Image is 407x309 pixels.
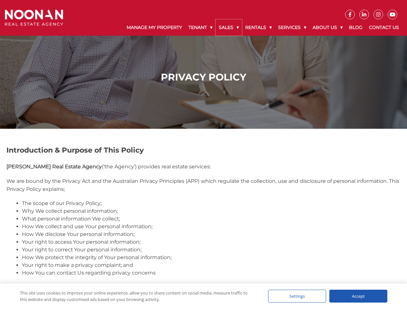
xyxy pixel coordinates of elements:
[22,254,401,261] li: How We protect the integrity of Your personal information;
[22,230,401,238] li: How We disclose Your personal information;
[123,19,185,36] a: Manage My Property
[275,19,309,36] a: Services
[22,261,401,269] li: Your right to make a privacy complaint; and
[22,207,401,215] li: Why We collect personal information;
[366,19,402,36] a: Contact Us
[5,10,63,26] img: Noonan Real Estate Agency
[216,19,242,36] a: Sales
[309,19,346,36] a: About Us
[22,200,401,207] li: The scope of our Privacy Policy;
[242,19,275,36] a: Rentals
[185,19,216,36] a: Tenant
[6,71,401,83] h1: Privacy Policy
[6,164,102,170] strong: [PERSON_NAME] Real Estate Agency
[268,290,326,303] div: Settings
[22,269,401,277] li: How You can contact Us regarding privacy concerns
[22,215,401,223] li: What personal information We collect;
[20,290,255,303] div: This site uses cookies to improve your online experience, allow you to share content on social me...
[22,223,401,230] li: How We collect and use Your personal information;
[6,146,401,154] h2: Introduction & Purpose of This Policy
[346,19,366,36] a: Blog
[329,290,387,303] div: Accept
[6,177,401,193] p: We are bound by the Privacy Act and the Australian Privacy Principles (APP) which regulate the co...
[22,238,401,246] li: Your right to access Your personal information;
[6,163,401,171] p: (‘the Agency’) provides real estate services:
[22,246,401,254] li: Your right to correct Your personal information;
